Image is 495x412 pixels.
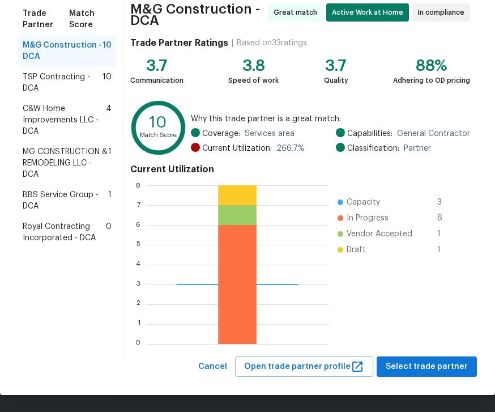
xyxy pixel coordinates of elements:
[130,75,184,86] div: Communication
[69,8,112,31] span: Match Score
[386,360,468,374] span: Select trade partner
[136,221,140,228] text: 6
[237,37,307,49] div: Based on 33 ratings
[418,7,469,18] span: In compliance
[437,213,455,224] span: 6
[347,228,412,240] span: Vendor Accepted
[23,8,69,31] span: Trade Partner
[108,146,112,180] span: 1
[103,40,112,62] span: 10
[136,300,140,307] text: 2
[194,356,232,377] button: Cancel
[397,128,470,139] span: General Contractor
[138,320,140,327] text: 1
[228,60,279,71] div: 3.8
[228,75,279,86] div: Speed of work
[347,143,399,154] span: Classification:
[108,189,112,212] span: 1
[393,60,470,71] div: 88%
[140,132,177,138] text: Match Score
[437,228,455,240] span: 1
[136,261,140,267] text: 4
[347,128,392,139] span: Capabilities:
[191,113,470,125] span: Why this trade partner is a great match:
[103,71,112,94] span: 10
[23,71,103,94] span: TSP Contracting - DCA
[235,356,373,377] button: Open trade partner profile
[23,189,108,212] span: BBS Service Group - DCA
[245,128,295,139] span: Services area
[23,40,103,62] span: M&G Construction - DCA
[377,356,477,377] button: Select trade partner
[404,143,431,154] span: Partner
[130,164,470,175] h4: Current Utilization
[136,281,140,287] text: 3
[130,37,228,49] h4: Trade Partner Ratings
[198,360,227,374] span: Cancel
[324,75,348,86] div: Quality
[244,360,364,374] span: Open trade partner profile
[135,340,140,347] text: 0
[332,7,408,18] span: Active Work at Home
[23,221,106,244] span: Royal Contracting Incorporated - DCA
[202,143,272,154] span: Current Utilization:
[137,201,140,208] text: 7
[106,103,112,137] span: 4
[274,7,322,18] span: Great match
[347,197,380,208] span: Capacity
[23,146,108,180] span: MG CONSTRUCTION & REMODELING LLC - DCA
[276,143,305,154] span: 266.7 %
[150,115,167,130] text: 10
[136,241,140,248] text: 5
[202,128,240,139] span: Coverage:
[437,244,455,256] span: 1
[393,75,470,86] div: Adhering to OD pricing
[324,60,348,71] div: 3.7
[347,213,389,224] span: In Progress
[106,221,112,244] span: 0
[130,60,184,71] div: 3.7
[228,37,237,49] div: |
[23,103,106,137] span: C&W Home Improvements LLC - DCA
[136,181,140,188] text: 8
[130,3,264,26] span: M&G Construction - DCA
[437,197,455,208] span: 3
[347,244,366,256] span: Draft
